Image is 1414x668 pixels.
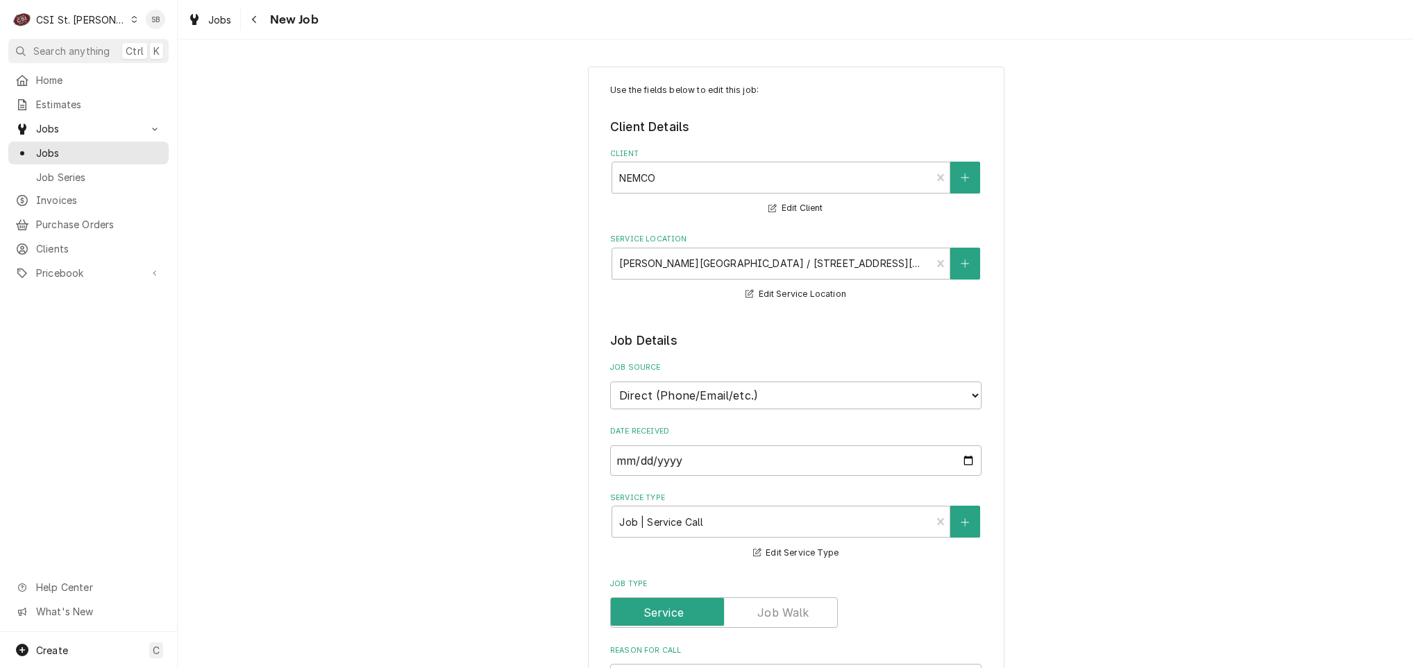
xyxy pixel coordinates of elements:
[8,600,169,623] a: Go to What's New
[610,148,982,160] label: Client
[36,73,162,87] span: Home
[751,545,841,562] button: Edit Service Type
[244,8,266,31] button: Navigate back
[961,259,969,268] svg: Create New Location
[610,362,982,409] div: Job Source
[610,579,982,590] label: Job Type
[8,262,169,284] a: Go to Pricebook
[610,118,982,136] legend: Client Details
[182,8,237,31] a: Jobs
[146,10,165,29] div: SB
[36,146,162,160] span: Jobs
[36,12,126,27] div: CSI St. [PERSON_NAME]
[36,121,141,136] span: Jobs
[743,286,848,303] button: Edit Service Location
[610,148,982,217] div: Client
[36,97,162,112] span: Estimates
[610,426,982,475] div: Date Received
[610,493,982,561] div: Service Type
[610,493,982,504] label: Service Type
[610,579,982,628] div: Job Type
[126,44,144,58] span: Ctrl
[961,517,969,527] svg: Create New Service
[610,234,982,302] div: Service Location
[12,10,32,29] div: C
[766,200,825,217] button: Edit Client
[146,10,165,29] div: Shayla Bell's Avatar
[610,426,982,437] label: Date Received
[266,10,319,29] span: New Job
[36,241,162,256] span: Clients
[610,645,982,656] label: Reason For Call
[36,193,162,207] span: Invoices
[12,10,32,29] div: CSI St. Louis's Avatar
[8,237,169,260] a: Clients
[610,234,982,245] label: Service Location
[36,217,162,232] span: Purchase Orders
[950,506,979,538] button: Create New Service
[36,644,68,656] span: Create
[8,93,169,116] a: Estimates
[8,39,169,63] button: Search anythingCtrlK
[36,266,141,280] span: Pricebook
[36,604,160,619] span: What's New
[950,248,979,280] button: Create New Location
[8,213,169,236] a: Purchase Orders
[8,576,169,599] a: Go to Help Center
[610,84,982,96] p: Use the fields below to edit this job:
[610,332,982,350] legend: Job Details
[8,69,169,92] a: Home
[8,189,169,212] a: Invoices
[36,170,162,185] span: Job Series
[610,445,982,476] input: yyyy-mm-dd
[208,12,232,27] span: Jobs
[153,44,160,58] span: K
[153,643,160,658] span: C
[36,580,160,594] span: Help Center
[950,162,979,194] button: Create New Client
[8,166,169,189] a: Job Series
[610,362,982,373] label: Job Source
[8,117,169,140] a: Go to Jobs
[8,142,169,164] a: Jobs
[33,44,110,58] span: Search anything
[961,173,969,182] svg: Create New Client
